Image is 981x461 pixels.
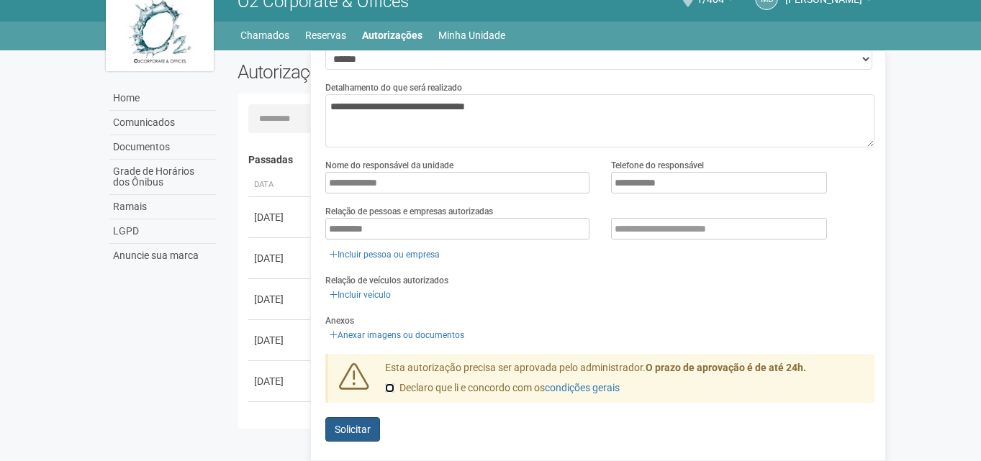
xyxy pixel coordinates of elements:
[109,86,216,111] a: Home
[248,155,865,165] h4: Passadas
[438,25,505,45] a: Minha Unidade
[248,173,313,197] th: Data
[325,205,493,218] label: Relação de pessoas e empresas autorizadas
[362,25,422,45] a: Autorizações
[254,415,307,429] div: [DATE]
[254,374,307,388] div: [DATE]
[109,195,216,219] a: Ramais
[254,210,307,224] div: [DATE]
[109,135,216,160] a: Documentos
[385,383,394,393] input: Declaro que li e concordo com oscondições gerais
[109,160,216,195] a: Grade de Horários dos Ônibus
[646,362,806,373] strong: O prazo de aprovação é de até 24h.
[325,287,395,303] a: Incluir veículo
[238,61,546,83] h2: Autorizações
[545,382,620,393] a: condições gerais
[109,219,216,244] a: LGPD
[325,159,453,172] label: Nome do responsável da unidade
[325,81,462,94] label: Detalhamento do que será realizado
[305,25,346,45] a: Reservas
[325,327,469,343] a: Anexar imagens ou documentos
[254,333,307,347] div: [DATE]
[611,159,704,172] label: Telefone do responsável
[325,247,444,263] a: Incluir pessoa ou empresa
[385,381,620,396] label: Declaro que li e concordo com os
[240,25,289,45] a: Chamados
[335,424,371,435] span: Solicitar
[325,314,354,327] label: Anexos
[325,417,380,442] button: Solicitar
[374,361,875,403] div: Esta autorização precisa ser aprovada pelo administrador.
[254,251,307,265] div: [DATE]
[325,274,448,287] label: Relação de veículos autorizados
[109,111,216,135] a: Comunicados
[254,292,307,306] div: [DATE]
[109,244,216,268] a: Anuncie sua marca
